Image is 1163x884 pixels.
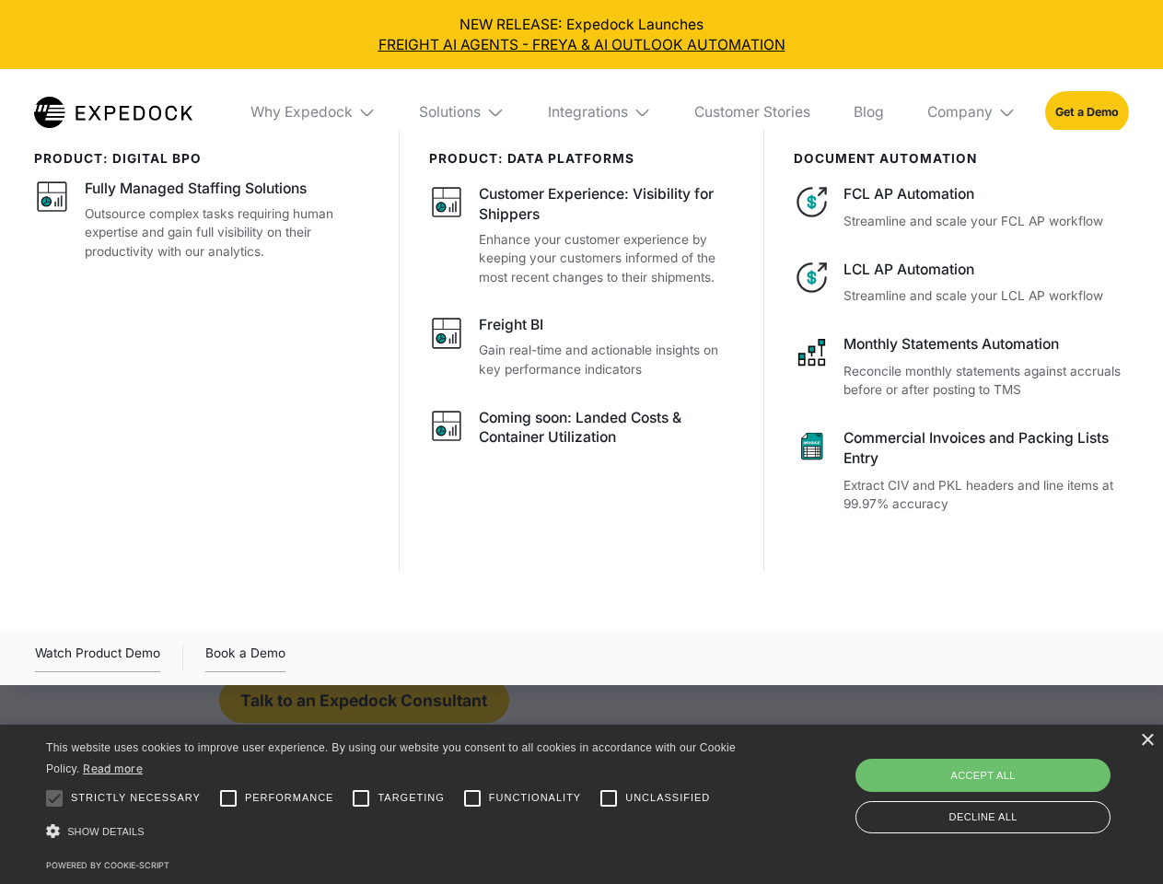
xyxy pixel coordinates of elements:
div: document automation [794,151,1129,166]
p: Streamline and scale your LCL AP workflow [843,286,1128,306]
div: Why Expedock [236,69,390,156]
p: Reconcile monthly statements against accruals before or after posting to TMS [843,362,1128,400]
a: Read more [83,762,143,775]
div: Commercial Invoices and Packing Lists Entry [843,428,1128,469]
div: Why Expedock [250,103,353,122]
a: FREIGHT AI AGENTS - FREYA & AI OUTLOOK AUTOMATION [15,35,1149,55]
a: Get a Demo [1045,91,1129,133]
span: Strictly necessary [71,790,201,806]
span: Functionality [489,790,581,806]
div: Integrations [548,103,628,122]
div: Coming soon: Landed Costs & Container Utilization [479,408,735,448]
span: Performance [245,790,334,806]
div: Company [913,69,1030,156]
p: Gain real-time and actionable insights on key performance indicators [479,341,735,378]
a: Freight BIGain real-time and actionable insights on key performance indicators [429,315,736,378]
p: Enhance your customer experience by keeping your customers informed of the most recent changes to... [479,230,735,287]
div: Monthly Statements Automation [843,334,1128,355]
div: Customer Experience: Visibility for Shippers [479,184,735,225]
p: Outsource complex tasks requiring human expertise and gain full visibility on their productivity ... [85,204,370,262]
a: open lightbox [35,643,160,672]
iframe: Chat Widget [856,685,1163,884]
a: Fully Managed Staffing SolutionsOutsource complex tasks requiring human expertise and gain full v... [34,179,370,261]
div: Watch Product Demo [35,643,160,672]
span: This website uses cookies to improve user experience. By using our website you consent to all coo... [46,741,736,775]
div: Company [927,103,993,122]
span: Unclassified [625,790,710,806]
a: Customer Experience: Visibility for ShippersEnhance your customer experience by keeping your cust... [429,184,736,286]
div: Freight BI [479,315,543,335]
a: Customer Stories [680,69,824,156]
span: Show details [67,826,145,837]
span: Targeting [378,790,444,806]
div: PRODUCT: data platforms [429,151,736,166]
div: Solutions [419,103,481,122]
div: Show details [46,820,742,844]
a: Coming soon: Landed Costs & Container Utilization [429,408,736,454]
a: Book a Demo [205,643,285,672]
a: FCL AP AutomationStreamline and scale your FCL AP workflow [794,184,1129,230]
div: Integrations [533,69,666,156]
a: Powered by cookie-script [46,860,169,870]
a: Monthly Statements AutomationReconcile monthly statements against accruals before or after postin... [794,334,1129,400]
a: Blog [839,69,898,156]
a: Commercial Invoices and Packing Lists EntryExtract CIV and PKL headers and line items at 99.97% a... [794,428,1129,514]
div: FCL AP Automation [843,184,1128,204]
div: Fully Managed Staffing Solutions [85,179,307,199]
a: LCL AP AutomationStreamline and scale your LCL AP workflow [794,260,1129,306]
div: NEW RELEASE: Expedock Launches [15,15,1149,55]
div: Solutions [405,69,519,156]
p: Streamline and scale your FCL AP workflow [843,212,1128,231]
p: Extract CIV and PKL headers and line items at 99.97% accuracy [843,476,1128,514]
div: product: digital bpo [34,151,370,166]
div: LCL AP Automation [843,260,1128,280]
